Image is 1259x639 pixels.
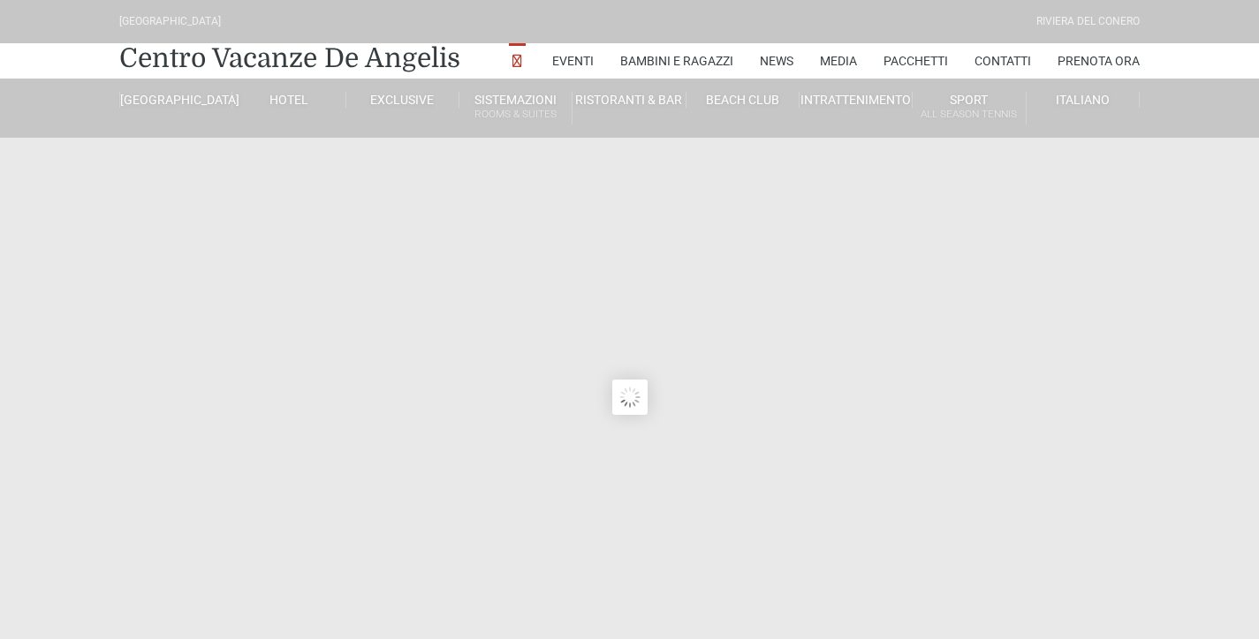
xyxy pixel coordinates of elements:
[232,92,345,108] a: Hotel
[459,92,573,124] a: SistemazioniRooms & Suites
[1036,13,1140,30] div: Riviera Del Conero
[975,43,1031,79] a: Contatti
[1058,43,1140,79] a: Prenota Ora
[552,43,594,79] a: Eventi
[119,13,221,30] div: [GEOGRAPHIC_DATA]
[459,106,572,123] small: Rooms & Suites
[119,41,460,76] a: Centro Vacanze De Angelis
[346,92,459,108] a: Exclusive
[686,92,800,108] a: Beach Club
[620,43,733,79] a: Bambini e Ragazzi
[119,92,232,108] a: [GEOGRAPHIC_DATA]
[1027,92,1140,108] a: Italiano
[913,106,1025,123] small: All Season Tennis
[1056,93,1110,107] span: Italiano
[800,92,913,108] a: Intrattenimento
[760,43,793,79] a: News
[820,43,857,79] a: Media
[913,92,1026,124] a: SportAll Season Tennis
[573,92,686,108] a: Ristoranti & Bar
[884,43,948,79] a: Pacchetti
